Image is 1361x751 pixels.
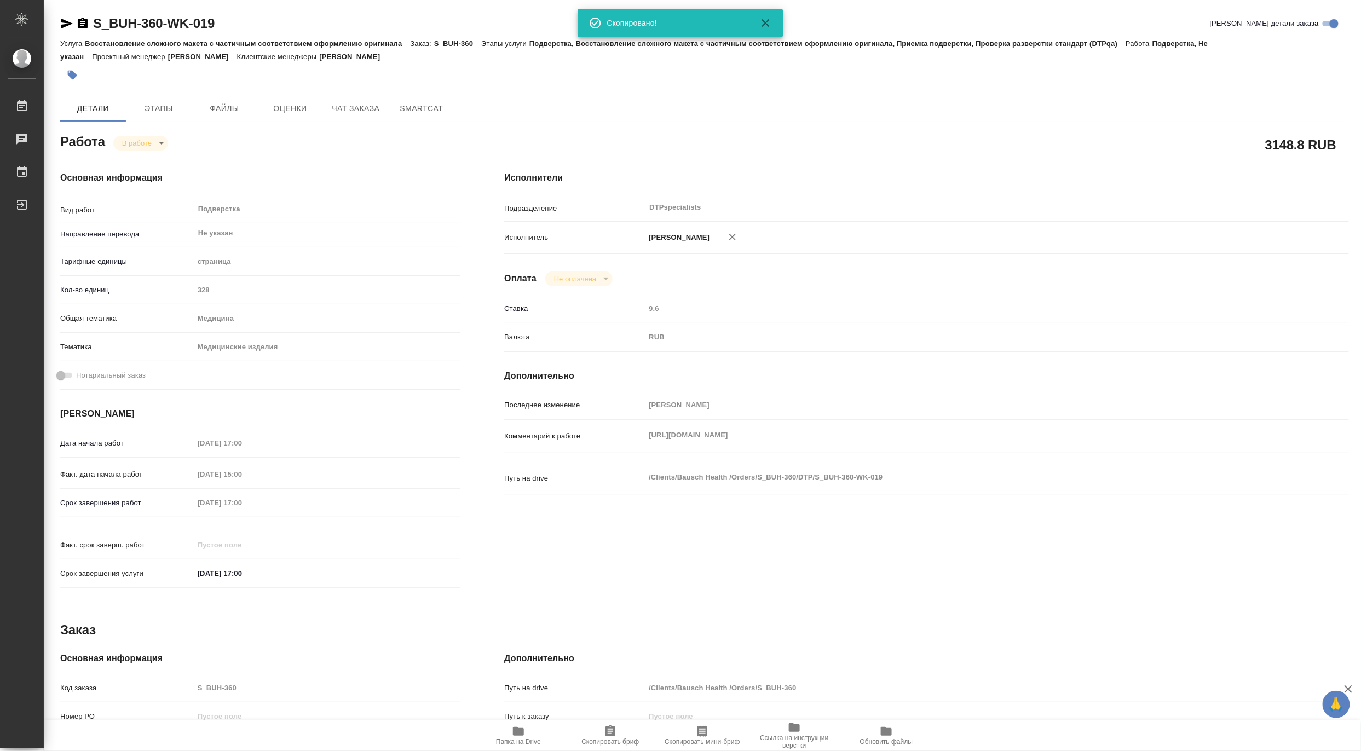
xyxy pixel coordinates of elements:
[60,229,194,240] p: Направление перевода
[529,39,1126,48] p: Подверстка, Восстановление сложного макета с частичным соответствием оформлению оригинала, Приемк...
[319,53,388,61] p: [PERSON_NAME]
[194,466,290,482] input: Пустое поле
[504,473,645,484] p: Путь на drive
[194,435,290,451] input: Пустое поле
[504,683,645,694] p: Путь на drive
[581,738,639,746] span: Скопировать бриф
[645,301,1278,316] input: Пустое поле
[545,271,613,286] div: В работе
[411,39,434,48] p: Заказ:
[194,495,290,511] input: Пустое поле
[168,53,237,61] p: [PERSON_NAME]
[67,102,119,115] span: Детали
[194,252,461,271] div: страница
[194,537,290,553] input: Пустое поле
[194,680,461,696] input: Пустое поле
[504,431,645,442] p: Комментарий к работе
[504,400,645,411] p: Последнее изменение
[119,138,155,148] button: В работе
[645,328,1278,346] div: RUB
[194,565,290,581] input: ✎ Введи что-нибудь
[607,18,744,28] div: Скопировано!
[504,303,645,314] p: Ставка
[860,738,913,746] span: Обновить файлы
[496,738,541,746] span: Папка на Drive
[60,39,85,48] p: Услуга
[60,256,194,267] p: Тарифные единицы
[330,102,382,115] span: Чат заказа
[504,171,1349,184] h4: Исполнители
[60,711,194,722] p: Номер РО
[60,438,194,449] p: Дата начала работ
[504,232,645,243] p: Исполнитель
[60,652,460,665] h4: Основная информация
[198,102,251,115] span: Файлы
[85,39,410,48] p: Восстановление сложного макета с частичным соответствием оформлению оригинала
[504,203,645,214] p: Подразделение
[60,17,73,30] button: Скопировать ссылку для ЯМессенджера
[60,540,194,551] p: Факт. срок заверш. работ
[1323,691,1350,718] button: 🙏
[1327,693,1346,716] span: 🙏
[60,621,96,639] h2: Заказ
[481,39,529,48] p: Этапы услуги
[645,708,1278,724] input: Пустое поле
[504,369,1349,383] h4: Дополнительно
[564,720,656,751] button: Скопировать бриф
[645,232,710,243] p: [PERSON_NAME]
[93,16,215,31] a: S_BUH-360-WK-019
[434,39,481,48] p: S_BUH-360
[60,131,105,151] h2: Работа
[132,102,185,115] span: Этапы
[194,309,461,328] div: Медицина
[60,407,460,420] h4: [PERSON_NAME]
[645,426,1278,444] textarea: [URL][DOMAIN_NAME]
[60,205,194,216] p: Вид работ
[60,498,194,509] p: Срок завершения работ
[665,738,740,746] span: Скопировать мини-бриф
[755,734,834,749] span: Ссылка на инструкции верстки
[504,332,645,343] p: Валюта
[76,370,146,381] span: Нотариальный заказ
[194,282,461,298] input: Пустое поле
[264,102,316,115] span: Оценки
[194,338,461,356] div: Медицинские изделия
[92,53,168,61] p: Проектный менеджер
[753,16,779,30] button: Закрыть
[1126,39,1152,48] p: Работа
[645,680,1278,696] input: Пустое поле
[748,720,840,751] button: Ссылка на инструкции верстки
[1265,135,1336,154] h2: 3148.8 RUB
[840,720,932,751] button: Обновить файлы
[60,313,194,324] p: Общая тематика
[194,708,461,724] input: Пустое поле
[645,397,1278,413] input: Пустое поле
[504,272,537,285] h4: Оплата
[504,711,645,722] p: Путь к заказу
[60,342,194,353] p: Тематика
[472,720,564,751] button: Папка на Drive
[656,720,748,751] button: Скопировать мини-бриф
[551,274,599,284] button: Не оплачена
[60,469,194,480] p: Факт. дата начала работ
[720,225,745,249] button: Удалить исполнителя
[60,683,194,694] p: Код заказа
[76,17,89,30] button: Скопировать ссылку
[60,285,194,296] p: Кол-во единиц
[1210,18,1319,29] span: [PERSON_NAME] детали заказа
[60,171,460,184] h4: Основная информация
[237,53,320,61] p: Клиентские менеджеры
[395,102,448,115] span: SmartCat
[60,63,84,87] button: Добавить тэг
[60,568,194,579] p: Срок завершения услуги
[645,468,1278,487] textarea: /Clients/Bausch Health /Orders/S_BUH-360/DTP/S_BUH-360-WK-019
[504,652,1349,665] h4: Дополнительно
[113,136,168,151] div: В работе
